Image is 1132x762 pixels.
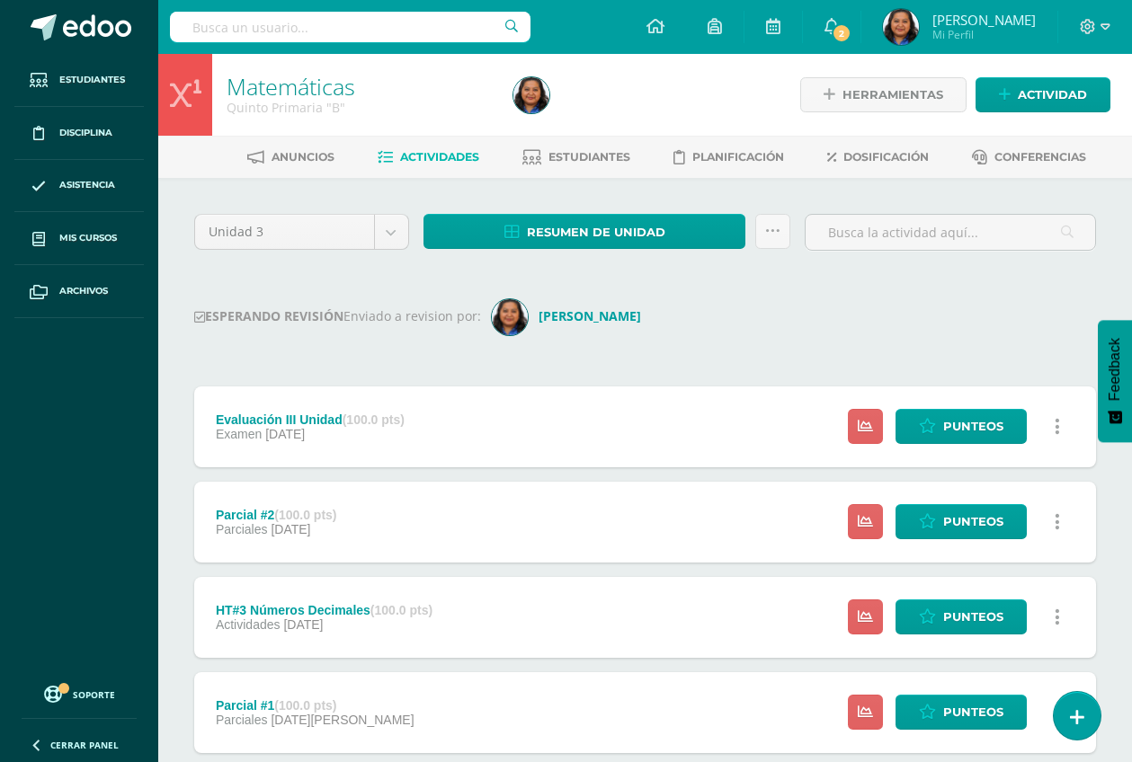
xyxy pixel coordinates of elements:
strong: (100.0 pts) [370,603,432,617]
span: Dosificación [843,150,929,164]
span: 2 [832,23,851,43]
span: Unidad 3 [209,215,361,249]
a: Disciplina [14,107,144,160]
span: Planificación [692,150,784,164]
span: Conferencias [994,150,1086,164]
span: Mis cursos [59,231,117,245]
span: Parciales [216,713,268,727]
span: Asistencia [59,178,115,192]
span: Parciales [216,522,268,536]
input: Busca un usuario... [170,12,530,42]
strong: [PERSON_NAME] [539,307,641,324]
span: Punteos [943,410,1003,443]
a: Asistencia [14,160,144,213]
span: [DATE] [283,617,323,632]
span: Feedback [1107,338,1123,401]
span: Actividades [216,617,281,632]
a: Anuncios [247,143,334,172]
span: Estudiantes [548,150,630,164]
a: Punteos [896,504,1027,539]
a: Punteos [896,599,1027,634]
span: Anuncios [272,150,334,164]
span: Actividades [400,150,479,164]
a: Estudiantes [522,143,630,172]
span: [DATE] [265,427,305,441]
span: Disciplina [59,126,112,140]
div: Quinto Primaria 'B' [227,99,492,116]
button: Feedback - Mostrar encuesta [1098,320,1132,442]
img: 95ff7255e5efb9ef498d2607293e1cff.png [883,9,919,45]
span: Examen [216,427,262,441]
span: Mi Perfil [932,27,1036,42]
a: Actividad [976,77,1110,112]
a: [PERSON_NAME] [492,307,648,324]
span: Archivos [59,284,108,298]
span: Soporte [73,688,115,701]
a: Resumen de unidad [423,214,746,249]
a: Matemáticas [227,71,355,102]
div: Parcial #1 [216,698,414,713]
span: Resumen de unidad [527,216,665,249]
a: Planificación [673,143,784,172]
span: Punteos [943,600,1003,634]
strong: (100.0 pts) [274,508,336,522]
span: Cerrar panel [50,739,119,751]
div: Evaluación III Unidad [216,412,405,427]
a: Actividades [378,143,479,172]
input: Busca la actividad aquí... [806,215,1095,250]
a: Dosificación [827,143,929,172]
a: Conferencias [972,143,1086,172]
img: 4d89158c915c79c85b92b000209b6e0a.png [492,299,528,335]
strong: ESPERANDO REVISIÓN [194,307,343,324]
span: Enviado a revision por: [343,307,481,324]
a: Mis cursos [14,212,144,265]
span: Estudiantes [59,73,125,87]
a: Estudiantes [14,54,144,107]
span: [PERSON_NAME] [932,11,1036,29]
a: Unidad 3 [195,215,408,249]
span: Actividad [1018,78,1087,111]
strong: (100.0 pts) [343,412,405,427]
span: Punteos [943,696,1003,729]
span: Punteos [943,505,1003,538]
span: [DATE][PERSON_NAME] [271,713,414,727]
strong: (100.0 pts) [274,698,336,713]
a: Archivos [14,265,144,318]
a: Punteos [896,695,1027,730]
span: [DATE] [271,522,310,536]
span: Herramientas [842,78,943,111]
img: 95ff7255e5efb9ef498d2607293e1cff.png [513,77,549,113]
h1: Matemáticas [227,74,492,99]
div: Parcial #2 [216,508,337,522]
a: Soporte [22,681,137,705]
a: Punteos [896,409,1027,444]
div: HT#3 Números Decimales [216,603,432,617]
a: Herramientas [800,77,967,112]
